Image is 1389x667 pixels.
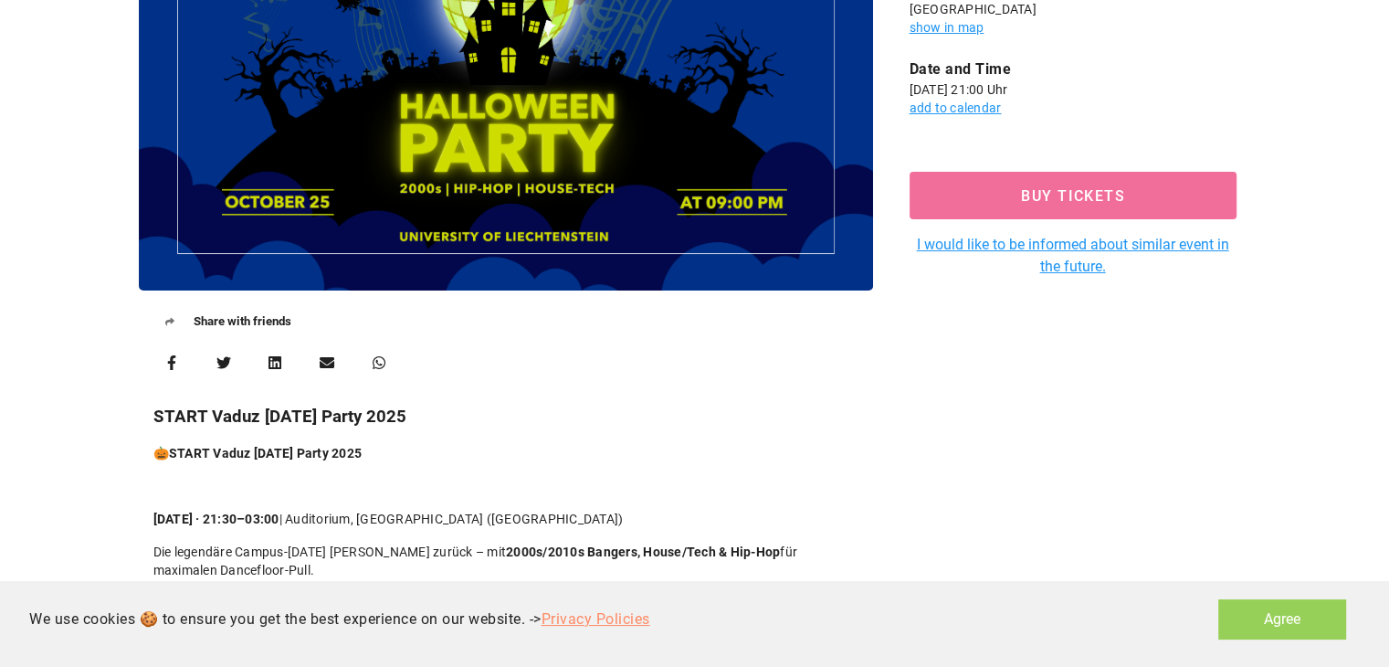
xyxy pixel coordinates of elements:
[506,545,780,559] strong: 2000s/2010s Bangers, House/Tech & Hip-Hop
[910,58,1236,80] div: Date and Time
[910,172,1236,219] button: Buy Tickets
[153,510,858,528] p: | Auditorium, [GEOGRAPHIC_DATA] ([GEOGRAPHIC_DATA])
[29,609,650,630] div: We use cookies 🍪 to ensure you get the best experience on our website. ->
[542,610,650,628] a: Privacy Policies
[910,234,1236,278] a: I would like to be informed about similar event in the future.
[153,512,279,526] strong: [DATE] · 21:30–03:00
[910,80,1236,99] div: [DATE] 21:00 Uhr
[910,101,1002,115] a: add to calendar
[931,187,1215,205] span: Buy Tickets
[153,543,858,579] p: Die legendäre Campus-[DATE] [PERSON_NAME] zurück – mit für maximalen Dancefloor-Pull.
[910,20,984,35] a: show in map
[153,444,858,462] p: 🎃
[139,291,873,338] h5: Share with friends
[153,404,858,429] h3: START Vaduz [DATE] Party 2025
[1218,599,1346,640] button: Agree
[169,446,362,461] strong: START Vaduz [DATE] Party 2025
